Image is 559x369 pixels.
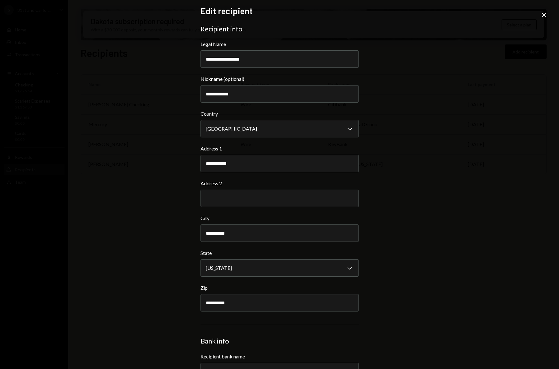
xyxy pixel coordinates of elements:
[201,75,359,83] label: Nickname (optional)
[201,337,359,345] div: Bank info
[201,284,359,292] label: Zip
[201,40,359,48] label: Legal Name
[201,120,359,137] button: Country
[201,214,359,222] label: City
[201,180,359,187] label: Address 2
[201,249,359,257] label: State
[201,259,359,277] button: State
[201,5,359,17] h2: Edit recipient
[201,353,359,360] label: Recipient bank name
[201,145,359,152] label: Address 1
[201,110,359,118] label: Country
[201,25,359,33] div: Recipient info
